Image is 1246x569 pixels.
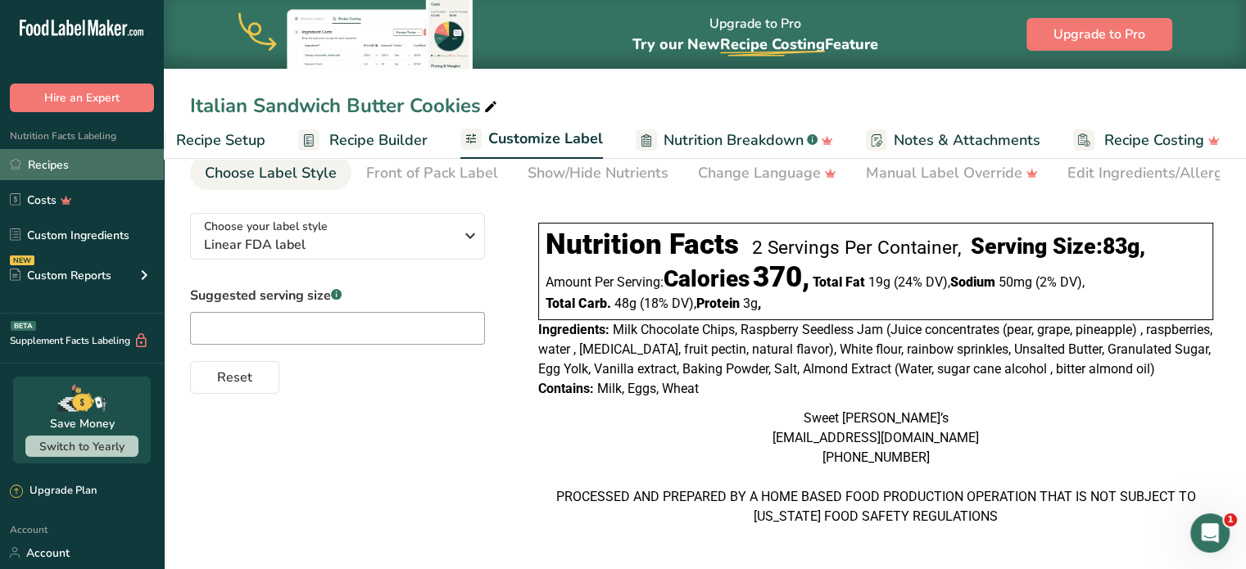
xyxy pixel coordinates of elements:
div: Sweet [PERSON_NAME]’s [EMAIL_ADDRESS][DOMAIN_NAME] [PHONE_NUMBER] PROCESSED AND PREPARED BY A HOM... [538,409,1213,526]
span: Reset [217,368,252,387]
span: 83g [1103,233,1140,260]
span: 50mg [999,274,1032,290]
button: Hire an Expert [10,84,154,112]
span: ‏(2% DV) [1035,274,1085,290]
span: Try our New Feature [632,34,878,54]
span: Milk, Eggs, Wheat [597,381,699,396]
span: Ingredients: [538,322,609,337]
span: ‏(24% DV) [894,274,950,290]
span: Recipe Builder [329,129,428,151]
span: Contains: [538,381,594,396]
button: Upgrade to Pro [1026,18,1172,51]
div: NEW [10,255,34,265]
a: Customize Label [460,120,603,160]
div: 2 Servings Per Container, [752,237,961,259]
span: Upgrade to Pro [1053,25,1145,44]
span: Calories [664,265,750,292]
span: , [758,296,761,311]
span: Customize Label [488,128,603,150]
span: Notes & Attachments [894,129,1040,151]
span: Nutrition Breakdown [664,129,804,151]
a: Recipe Builder [298,122,428,159]
div: Serving Size: , [971,233,1145,260]
div: Custom Reports [10,267,111,284]
span: Recipe Costing [720,34,825,54]
span: Recipe Costing [1104,129,1204,151]
span: Recipe Setup [176,129,265,151]
button: Switch to Yearly [25,436,138,457]
span: Protein [696,296,740,311]
span: 19g [868,274,890,290]
div: Front of Pack Label [366,162,498,184]
div: Manual Label Override [866,162,1038,184]
div: BETA [11,321,36,331]
div: Amount Per Serving: [546,269,809,291]
label: Suggested serving size [190,286,485,305]
div: Italian Sandwich Butter Cookies [190,91,501,120]
span: Total Fat [813,274,865,290]
span: Milk Chocolate Chips, Raspberry Seedless Jam (Juice concentrates (pear, grape, pineapple) , raspb... [538,322,1212,377]
iframe: Intercom live chat [1190,513,1230,553]
button: Reset [190,361,279,394]
span: , [1082,274,1085,290]
span: ‏(18% DV) [640,296,696,311]
a: Nutrition Breakdown [636,122,833,159]
span: 3g [743,296,758,311]
button: Choose your label style Linear FDA label [190,213,485,260]
span: , [694,296,696,311]
div: Change Language [698,162,836,184]
span: Linear FDA label [204,235,454,255]
span: Choose your label style [204,218,328,235]
span: Sodium [950,274,995,290]
a: Recipe Setup [145,122,265,159]
div: Save Money [50,415,115,432]
div: Nutrition Facts [546,228,739,261]
span: 1 [1224,513,1237,526]
span: Switch to Yearly [39,439,125,454]
div: Show/Hide Nutrients [528,162,668,184]
a: Recipe Costing [1073,122,1220,159]
div: Upgrade Plan [10,483,97,499]
span: 370, [753,260,809,294]
div: Choose Label Style [205,162,337,184]
span: 48g [614,296,637,311]
span: , [948,274,950,290]
span: Total Carb. [546,296,611,311]
a: Notes & Attachments [866,122,1040,159]
div: Upgrade to Pro [632,1,878,69]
